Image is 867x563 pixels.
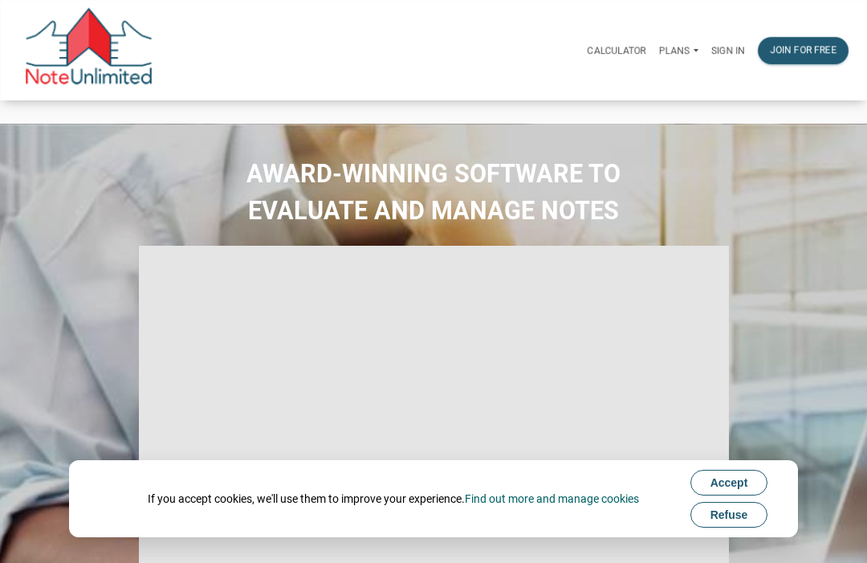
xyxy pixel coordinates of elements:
[705,29,751,72] a: Sign in
[659,45,690,56] p: Plans
[653,29,705,72] a: Plans
[711,45,745,56] p: Sign in
[690,470,768,496] button: Accept
[653,31,705,70] button: Plans
[751,29,855,72] a: Join for free
[588,45,646,56] p: Calculator
[12,156,855,230] h2: AWARD-WINNING SOFTWARE TO EVALUATE AND MANAGE NOTES
[465,492,639,505] a: Find out more and manage cookies
[710,476,748,489] span: Accept
[770,43,836,58] div: Join for free
[690,502,768,528] button: Refuse
[581,29,653,72] a: Calculator
[758,37,849,64] button: Join for free
[710,508,748,521] span: Refuse
[148,491,639,507] div: If you accept cookies, we'll use them to improve your experience.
